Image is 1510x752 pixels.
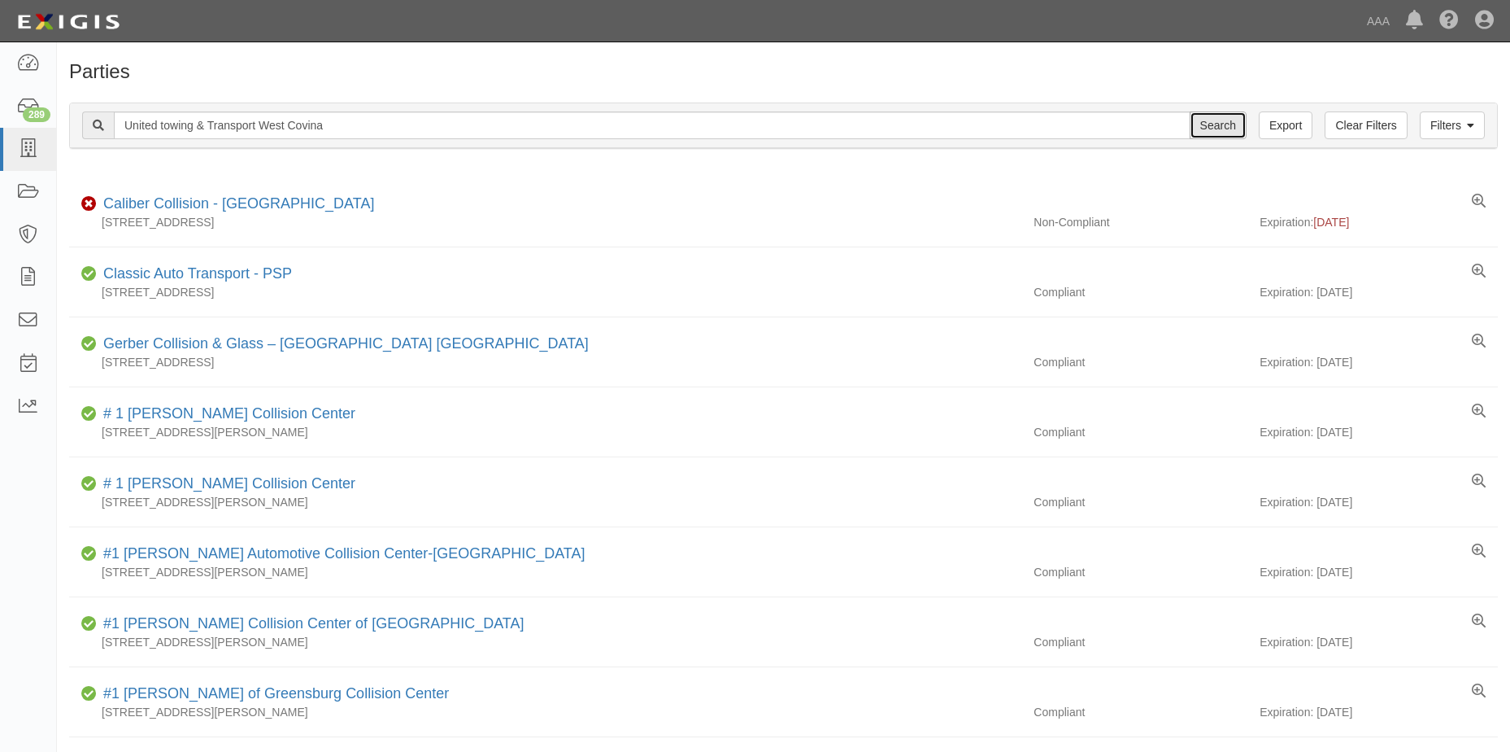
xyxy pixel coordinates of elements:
[103,615,524,632] a: #1 [PERSON_NAME] Collision Center of [GEOGRAPHIC_DATA]
[97,194,374,215] div: Caliber Collision - Gainesville
[1472,614,1486,630] a: View results summary
[103,545,585,562] a: #1 [PERSON_NAME] Automotive Collision Center-[GEOGRAPHIC_DATA]
[1260,564,1498,580] div: Expiration: [DATE]
[69,61,1498,82] h1: Parties
[1021,494,1260,510] div: Compliant
[1472,684,1486,700] a: View results summary
[97,404,355,425] div: # 1 Cochran Collision Center
[103,685,449,702] a: #1 [PERSON_NAME] of Greensburg Collision Center
[1021,634,1260,650] div: Compliant
[81,619,97,630] i: Compliant
[1260,634,1498,650] div: Expiration: [DATE]
[114,111,1190,139] input: Search
[103,405,355,422] a: # 1 [PERSON_NAME] Collision Center
[1313,216,1349,229] span: [DATE]
[97,544,585,565] div: #1 Cochran Automotive Collision Center-Monroeville
[97,614,524,635] div: #1 Cochran Collision Center of Greensburg
[1260,354,1498,370] div: Expiration: [DATE]
[81,409,97,420] i: Compliant
[1260,494,1498,510] div: Expiration: [DATE]
[69,284,1021,300] div: [STREET_ADDRESS]
[1021,564,1260,580] div: Compliant
[81,199,97,210] i: Non-Compliant
[1260,214,1498,230] div: Expiration:
[1472,334,1486,350] a: View results summary
[81,549,97,560] i: Compliant
[81,689,97,700] i: Compliant
[1021,284,1260,300] div: Compliant
[81,339,97,350] i: Compliant
[69,564,1021,580] div: [STREET_ADDRESS][PERSON_NAME]
[1021,704,1260,720] div: Compliant
[1420,111,1485,139] a: Filters
[97,264,292,285] div: Classic Auto Transport - PSP
[69,634,1021,650] div: [STREET_ADDRESS][PERSON_NAME]
[81,269,97,280] i: Compliant
[81,479,97,490] i: Compliant
[97,684,449,705] div: #1 Cochran of Greensburg Collision Center
[69,214,1021,230] div: [STREET_ADDRESS]
[69,704,1021,720] div: [STREET_ADDRESS][PERSON_NAME]
[1472,404,1486,420] a: View results summary
[103,195,374,212] a: Caliber Collision - [GEOGRAPHIC_DATA]
[1190,111,1247,139] input: Search
[103,475,355,492] a: # 1 [PERSON_NAME] Collision Center
[69,354,1021,370] div: [STREET_ADDRESS]
[1472,544,1486,560] a: View results summary
[103,335,589,352] a: Gerber Collision & Glass – [GEOGRAPHIC_DATA] [GEOGRAPHIC_DATA]
[12,7,124,37] img: logo-5460c22ac91f19d4615b14bd174203de0afe785f0fc80cf4dbbc73dc1793850b.png
[1021,354,1260,370] div: Compliant
[97,474,355,495] div: # 1 Cochran Collision Center
[1260,704,1498,720] div: Expiration: [DATE]
[1260,284,1498,300] div: Expiration: [DATE]
[1021,424,1260,440] div: Compliant
[69,424,1021,440] div: [STREET_ADDRESS][PERSON_NAME]
[1259,111,1312,139] a: Export
[1325,111,1407,139] a: Clear Filters
[1021,214,1260,230] div: Non-Compliant
[103,265,292,282] a: Classic Auto Transport - PSP
[23,107,50,122] div: 289
[1472,474,1486,490] a: View results summary
[97,334,589,355] div: Gerber Collision & Glass – Houston Brighton
[69,494,1021,510] div: [STREET_ADDRESS][PERSON_NAME]
[1439,11,1459,31] i: Help Center - Complianz
[1260,424,1498,440] div: Expiration: [DATE]
[1359,5,1398,37] a: AAA
[1472,194,1486,210] a: View results summary
[1472,264,1486,280] a: View results summary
